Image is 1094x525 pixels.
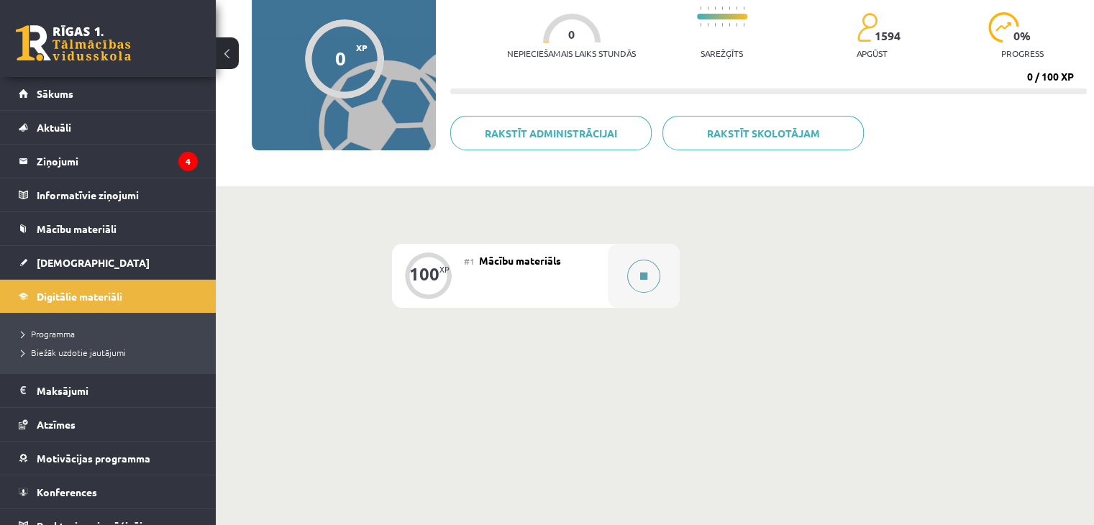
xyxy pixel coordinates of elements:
a: [DEMOGRAPHIC_DATA] [19,246,198,279]
a: Maksājumi [19,374,198,407]
img: icon-short-line-57e1e144782c952c97e751825c79c345078a6d821885a25fce030b3d8c18986b.svg [743,6,744,10]
img: icon-short-line-57e1e144782c952c97e751825c79c345078a6d821885a25fce030b3d8c18986b.svg [743,23,744,27]
span: Atzīmes [37,418,76,431]
i: 4 [178,152,198,171]
img: icon-short-line-57e1e144782c952c97e751825c79c345078a6d821885a25fce030b3d8c18986b.svg [736,6,737,10]
span: 1594 [875,29,901,42]
legend: Ziņojumi [37,145,198,178]
span: #1 [464,255,475,267]
img: icon-short-line-57e1e144782c952c97e751825c79c345078a6d821885a25fce030b3d8c18986b.svg [700,6,701,10]
span: Konferences [37,485,97,498]
span: Motivācijas programma [37,452,150,465]
img: icon-short-line-57e1e144782c952c97e751825c79c345078a6d821885a25fce030b3d8c18986b.svg [707,6,708,10]
img: icon-short-line-57e1e144782c952c97e751825c79c345078a6d821885a25fce030b3d8c18986b.svg [714,23,716,27]
a: Mācību materiāli [19,212,198,245]
p: apgūst [857,48,888,58]
span: Mācību materiāli [37,222,117,235]
a: Programma [22,327,201,340]
a: Atzīmes [19,408,198,441]
img: icon-short-line-57e1e144782c952c97e751825c79c345078a6d821885a25fce030b3d8c18986b.svg [707,23,708,27]
img: icon-short-line-57e1e144782c952c97e751825c79c345078a6d821885a25fce030b3d8c18986b.svg [729,23,730,27]
a: Ziņojumi4 [19,145,198,178]
a: Konferences [19,475,198,508]
span: Aktuāli [37,121,71,134]
a: Aktuāli [19,111,198,144]
img: icon-short-line-57e1e144782c952c97e751825c79c345078a6d821885a25fce030b3d8c18986b.svg [714,6,716,10]
span: XP [356,42,368,52]
span: Digitālie materiāli [37,290,122,303]
img: icon-short-line-57e1e144782c952c97e751825c79c345078a6d821885a25fce030b3d8c18986b.svg [736,23,737,27]
a: Motivācijas programma [19,442,198,475]
img: icon-progress-161ccf0a02000e728c5f80fcf4c31c7af3da0e1684b2b1d7c360e028c24a22f1.svg [988,12,1019,42]
a: Sākums [19,77,198,110]
img: icon-short-line-57e1e144782c952c97e751825c79c345078a6d821885a25fce030b3d8c18986b.svg [721,6,723,10]
span: Biežāk uzdotie jautājumi [22,347,126,358]
img: icon-short-line-57e1e144782c952c97e751825c79c345078a6d821885a25fce030b3d8c18986b.svg [729,6,730,10]
span: Mācību materiāls [479,254,561,267]
p: progress [1001,48,1044,58]
a: Digitālie materiāli [19,280,198,313]
p: Sarežģīts [701,48,743,58]
span: Programma [22,328,75,339]
div: 0 [335,47,346,69]
a: Biežāk uzdotie jautājumi [22,346,201,359]
a: Rakstīt skolotājam [662,116,864,150]
div: 100 [409,268,439,280]
img: icon-short-line-57e1e144782c952c97e751825c79c345078a6d821885a25fce030b3d8c18986b.svg [721,23,723,27]
legend: Maksājumi [37,374,198,407]
legend: Informatīvie ziņojumi [37,178,198,211]
a: Rīgas 1. Tālmācības vidusskola [16,25,131,61]
div: XP [439,265,450,273]
span: [DEMOGRAPHIC_DATA] [37,256,150,269]
span: Sākums [37,87,73,100]
img: students-c634bb4e5e11cddfef0936a35e636f08e4e9abd3cc4e673bd6f9a4125e45ecb1.svg [857,12,878,42]
img: icon-short-line-57e1e144782c952c97e751825c79c345078a6d821885a25fce030b3d8c18986b.svg [700,23,701,27]
a: Informatīvie ziņojumi [19,178,198,211]
span: 0 [568,28,575,41]
p: Nepieciešamais laiks stundās [507,48,636,58]
a: Rakstīt administrācijai [450,116,652,150]
span: 0 % [1013,29,1031,42]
